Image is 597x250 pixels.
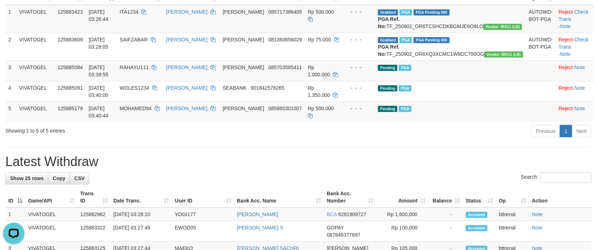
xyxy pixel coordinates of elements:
div: - - - [345,84,372,91]
td: 4 [5,81,16,102]
a: Show 25 rows [5,172,48,184]
td: TF_250902_OR6TCSHCDKBGMJE6O9LO [375,5,526,33]
span: Marked by bttrenal [400,37,412,43]
a: Reject [559,64,573,70]
a: Reject [559,37,573,43]
a: Previous [531,125,560,137]
a: Note [574,64,585,70]
th: Op: activate to sort column ascending [496,187,529,207]
b: PGA Ref. No: [378,44,400,57]
td: 2 [5,33,16,61]
a: Check Trans [559,37,589,50]
span: Rp 500.000 [308,106,334,111]
th: Game/API: activate to sort column ascending [25,187,77,207]
td: - [428,221,463,242]
td: 125883322 [77,221,111,242]
span: [PERSON_NAME] [223,37,264,43]
span: [PERSON_NAME] [223,9,264,15]
td: YOGI177 [172,207,234,221]
span: Copy 901842578265 to clipboard [251,85,284,91]
th: User ID: activate to sort column ascending [172,187,234,207]
a: [PERSON_NAME] [166,85,208,91]
span: GOPAY [327,225,344,231]
th: Bank Acc. Number: activate to sort column ascending [324,187,376,207]
span: ITA1234 [120,9,138,15]
label: Search: [521,172,592,183]
span: Copy 085880301007 to clipboard [268,106,302,111]
td: [DATE] 03:27:49 [111,221,172,242]
th: ID: activate to sort column descending [5,187,25,207]
a: [PERSON_NAME] [166,9,208,15]
a: Copy [48,172,70,184]
th: Trans ID: activate to sort column ascending [77,187,111,207]
span: [PERSON_NAME] [223,64,264,70]
a: [PERSON_NAME] S [237,225,283,231]
span: Copy 081360656029 to clipboard [268,37,302,43]
span: SAIFZABAR [120,37,148,43]
span: BCA [327,211,337,217]
a: Reject [559,106,573,111]
span: [PERSON_NAME] [223,106,264,111]
span: PGA Pending [414,37,450,43]
td: bttrenal [496,221,529,242]
span: MOHAMED94 [120,106,152,111]
th: Status: activate to sort column ascending [463,187,496,207]
span: PGA [399,65,411,71]
td: 1 [5,5,16,33]
a: Next [572,125,592,137]
a: Note [574,85,585,91]
a: Reject [559,85,573,91]
span: Accepted [466,212,487,218]
span: Grabbed [378,37,398,43]
span: 125885084 [58,64,83,70]
span: Copy 087848377697 to clipboard [327,232,360,238]
span: [DATE] 03:40:00 [89,85,108,98]
div: - - - [345,64,372,71]
a: Note [532,211,543,217]
td: VIVATOGEL [16,81,55,102]
span: Copy [53,175,65,181]
span: PGA [399,85,411,91]
span: 125883609 [58,37,83,43]
span: Pending [378,106,397,112]
input: Search: [540,172,592,183]
a: [PERSON_NAME] [237,211,279,217]
th: Date Trans.: activate to sort column ascending [111,187,172,207]
a: Note [574,106,585,111]
td: VIVATOGEL [16,61,55,81]
td: · [556,102,594,122]
td: Rp 100,000 [376,221,428,242]
td: 5 [5,102,16,122]
span: Rp 1.000.000 [308,64,330,77]
div: - - - [345,36,372,43]
h1: Latest Withdraw [5,155,592,169]
div: Showing 1 to 5 of 5 entries [5,124,243,134]
td: VIVATOGEL [16,33,55,61]
td: bttrenal [496,207,529,221]
span: Copy 085717386405 to clipboard [268,9,302,15]
a: [PERSON_NAME] [166,106,208,111]
td: 3 [5,61,16,81]
td: EWOD05 [172,221,234,242]
span: 125885179 [58,106,83,111]
span: Accepted [466,225,487,231]
td: VIVATOGEL [25,207,77,221]
span: PGA Pending [414,9,450,15]
button: Open LiveChat chat widget [3,3,24,24]
a: Note [560,51,571,57]
span: [DATE] 03:28:05 [89,37,108,50]
th: Bank Acc. Name: activate to sort column ascending [234,187,324,207]
td: · · [556,5,594,33]
span: WOLES1234 [120,85,149,91]
td: [DATE] 03:28:10 [111,207,172,221]
td: VIVATOGEL [16,102,55,122]
span: [DATE] 03:39:55 [89,64,108,77]
td: · [556,81,594,102]
td: AUTOWD-BOT-PGA [526,33,556,61]
a: Reject [559,9,573,15]
a: 1 [560,125,572,137]
span: [DATE] 03:26:44 [89,9,108,22]
td: Rp 1,600,000 [376,207,428,221]
span: Rp 75.000 [308,37,331,43]
span: Pending [378,65,397,71]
